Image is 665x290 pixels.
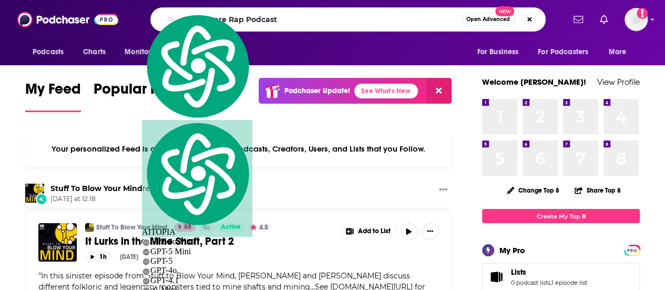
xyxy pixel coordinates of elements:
[142,248,150,256] img: gpt-black.svg
[482,77,586,87] a: Welcome [PERSON_NAME]!
[247,223,271,232] button: 4.5
[25,42,77,62] button: open menu
[625,8,648,31] img: User Profile
[596,11,612,28] a: Show notifications dropdown
[341,223,396,240] button: Show More Button
[500,184,566,197] button: Change Top 8
[601,42,640,62] button: open menu
[83,45,106,59] span: Charts
[597,77,640,87] a: View Profile
[477,45,518,59] span: For Business
[466,17,510,22] span: Open Advanced
[50,195,227,204] span: [DATE] at 12:18
[538,45,588,59] span: For Podcasters
[511,267,526,277] span: Lists
[574,180,621,201] button: Share Top 8
[38,223,77,262] img: It Lurks in the Mine Shaft, Part 2
[94,80,183,104] span: Popular Feed
[435,184,452,197] button: Show More Button
[495,6,514,16] span: New
[142,247,252,256] div: GPT-5 Mini
[142,120,252,237] div: AITOPIA
[550,279,551,286] span: ,
[142,267,150,276] img: gpt-black.svg
[499,245,525,255] div: My Pro
[142,12,252,120] img: logo.svg
[531,42,603,62] button: open menu
[25,80,81,112] a: My Feed
[511,279,550,286] a: 0 podcast lists
[569,11,587,28] a: Show notifications dropdown
[422,223,438,240] button: Show More Button
[625,8,648,31] button: Show profile menu
[354,84,418,98] a: See What's New
[625,8,648,31] span: Logged in as Ashley_Beenen
[25,80,81,104] span: My Feed
[85,223,94,232] img: Stuff To Blow Your Mind
[551,279,587,286] a: 1 episode list
[142,120,252,228] img: logo.svg
[85,235,333,248] a: It Lurks in the Mine Shaft, Part 2
[462,13,515,26] button: Open AdvancedNew
[96,223,167,232] a: Stuff To Blow Your Mind
[142,256,252,266] div: GPT-5
[50,184,227,194] h3: released a new episode
[482,209,640,223] a: Create My Top 8
[25,131,452,167] div: Your personalized Feed is curated based on the Podcasts, Creators, Users, and Lists that you Follow.
[25,184,44,203] img: Stuff To Blow Your Mind
[358,227,391,235] span: Add to List
[142,266,252,275] div: GPT-4o
[36,193,47,205] div: New Episode
[142,237,252,246] div: GPT-4o Mini
[85,252,111,262] button: 1h
[626,246,638,254] a: PRO
[33,45,64,59] span: Podcasts
[120,253,138,261] div: [DATE]
[125,45,162,59] span: Monitoring
[85,235,234,248] span: It Lurks in the Mine Shaft, Part 2
[76,42,112,62] a: Charts
[142,277,150,285] img: gpt-black.svg
[511,267,587,277] a: Lists
[469,42,531,62] button: open menu
[117,42,176,62] button: open menu
[609,45,627,59] span: More
[142,238,150,247] img: gpt-black.svg
[486,269,507,284] a: Lists
[150,7,546,32] div: Search podcasts, credits, & more...
[284,86,350,95] p: Podchaser Update!
[17,9,118,29] img: Podchaser - Follow, Share and Rate Podcasts
[142,257,150,266] img: gpt-black.svg
[94,80,183,112] a: Popular Feed
[179,11,462,28] input: Search podcasts, credits, & more...
[50,184,142,193] a: Stuff To Blow Your Mind
[142,276,252,285] div: GPT-4.1
[637,8,648,19] svg: Add a profile image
